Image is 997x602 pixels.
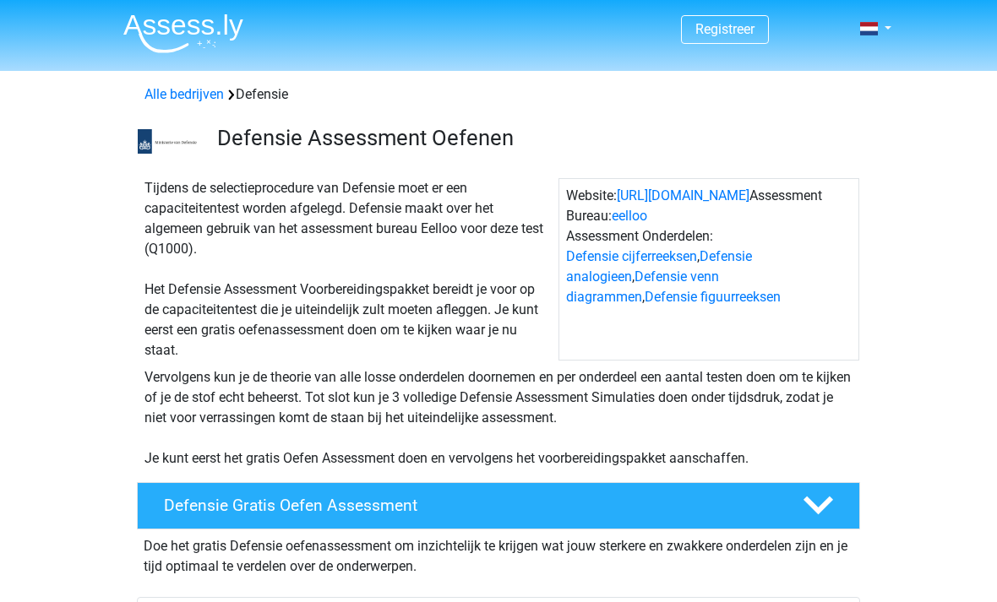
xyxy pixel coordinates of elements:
[217,125,847,151] h3: Defensie Assessment Oefenen
[137,529,860,577] div: Doe het gratis Defensie oefenassessment om inzichtelijk te krijgen wat jouw sterkere en zwakkere ...
[123,14,243,53] img: Assessly
[566,248,752,285] a: Defensie analogieen
[144,86,224,102] a: Alle bedrijven
[138,367,859,469] div: Vervolgens kun je de theorie van alle losse onderdelen doornemen en per onderdeel een aantal test...
[566,268,719,305] a: Defensie venn diagrammen
[566,248,697,264] a: Defensie cijferreeksen
[617,187,749,203] a: [URL][DOMAIN_NAME]
[164,496,776,515] h4: Defensie Gratis Oefen Assessment
[138,84,859,105] div: Defensie
[612,208,647,224] a: eelloo
[695,21,755,37] a: Registreer
[558,178,859,361] div: Website: Assessment Bureau: Assessment Onderdelen: , , ,
[138,178,558,361] div: Tijdens de selectieprocedure van Defensie moet er een capaciteitentest worden afgelegd. Defensie ...
[645,289,781,305] a: Defensie figuurreeksen
[130,482,867,529] a: Defensie Gratis Oefen Assessment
